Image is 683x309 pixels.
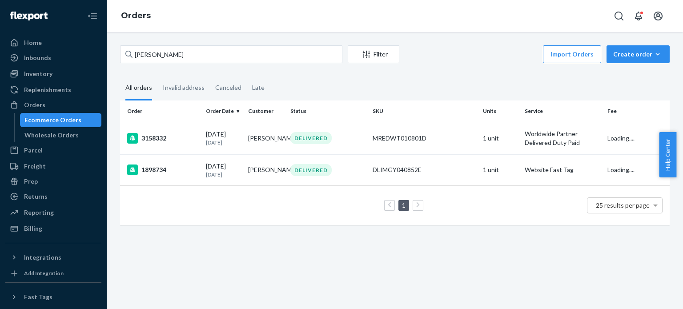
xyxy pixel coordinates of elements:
button: Open account menu [649,7,667,25]
td: [PERSON_NAME] [245,122,287,154]
button: Import Orders [543,45,601,63]
div: Reporting [24,208,54,217]
td: Loading.... [604,154,670,185]
div: Inbounds [24,53,51,62]
a: Inbounds [5,51,101,65]
div: Filter [348,50,399,59]
button: Integrations [5,250,101,265]
div: All orders [125,76,152,100]
th: Service [521,100,603,122]
div: Freight [24,162,46,171]
div: Home [24,38,42,47]
div: Returns [24,192,48,201]
div: Prep [24,177,38,186]
a: Returns [5,189,101,204]
div: Invalid address [163,76,205,99]
a: Freight [5,159,101,173]
div: [DATE] [206,130,241,146]
div: Create order [613,50,663,59]
div: Canceled [215,76,241,99]
a: Parcel [5,143,101,157]
div: DELIVERED [290,132,332,144]
button: Filter [348,45,399,63]
button: Create order [607,45,670,63]
img: Flexport logo [10,12,48,20]
div: Integrations [24,253,61,262]
a: Prep [5,174,101,189]
a: Add Integration [5,268,101,279]
button: Help Center [659,132,676,177]
th: Order Date [202,100,245,122]
button: Fast Tags [5,290,101,304]
td: 1 unit [479,154,522,185]
td: 1 unit [479,122,522,154]
div: 1898734 [127,165,199,175]
span: 25 results per page [596,201,650,209]
input: Search orders [120,45,342,63]
button: Close Navigation [84,7,101,25]
div: Fast Tags [24,293,52,301]
a: Ecommerce Orders [20,113,102,127]
div: Orders [24,100,45,109]
a: Replenishments [5,83,101,97]
button: Open Search Box [610,7,628,25]
a: Orders [5,98,101,112]
th: Units [479,100,522,122]
th: Order [120,100,202,122]
div: 3158332 [127,133,199,144]
div: Ecommerce Orders [24,116,81,124]
th: Status [287,100,369,122]
a: Orders [121,11,151,20]
div: Add Integration [24,269,64,277]
div: Parcel [24,146,43,155]
button: Open notifications [630,7,647,25]
p: [DATE] [206,139,241,146]
div: Wholesale Orders [24,131,79,140]
div: Billing [24,224,42,233]
a: Page 1 is your current page [400,201,407,209]
a: Home [5,36,101,50]
ol: breadcrumbs [114,3,158,29]
div: MREDWT010801D [373,134,475,143]
div: DELIVERED [290,164,332,176]
a: Wholesale Orders [20,128,102,142]
p: Website Fast Tag [525,165,600,174]
div: [DATE] [206,162,241,178]
p: [DATE] [206,171,241,178]
div: Replenishments [24,85,71,94]
td: Loading.... [604,122,670,154]
p: Worldwide Partner Delivered Duty Paid [525,129,600,147]
th: Fee [604,100,670,122]
td: [PERSON_NAME] [245,154,287,185]
div: Inventory [24,69,52,78]
a: Reporting [5,205,101,220]
th: SKU [369,100,479,122]
div: DLIMGY040852E [373,165,475,174]
div: Late [252,76,265,99]
a: Billing [5,221,101,236]
div: Customer [248,107,283,115]
a: Inventory [5,67,101,81]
